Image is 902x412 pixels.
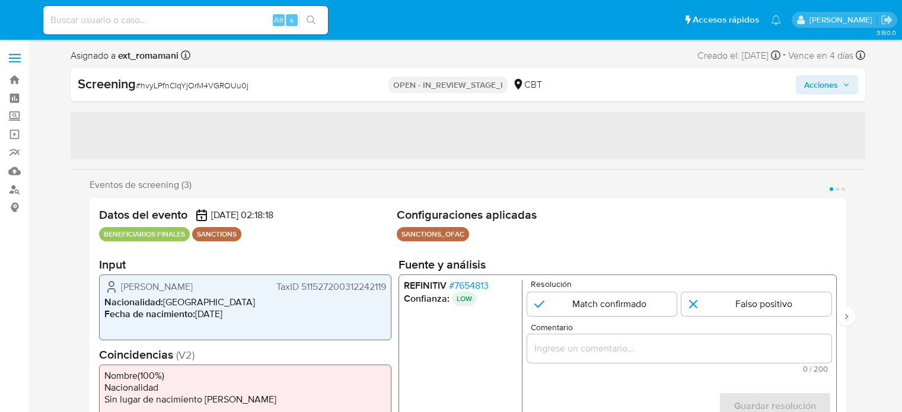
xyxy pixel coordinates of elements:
div: Creado el: [DATE] [697,47,780,63]
span: - [783,47,786,63]
div: CBT [512,78,542,91]
button: search-icon [299,12,323,28]
span: Accesos rápidos [693,14,759,26]
p: ext_romamani@mercadolibre.com [809,14,876,25]
button: Acciones [796,75,858,94]
p: OPEN - IN_REVIEW_STAGE_I [388,76,508,93]
a: Notificaciones [771,15,781,25]
b: ext_romamani [116,49,179,62]
span: Acciones [804,75,838,94]
span: # hvyLPfnCIqYjOrM4VGROUu0j [136,79,248,91]
span: Asignado a [71,49,179,62]
span: Vence en 4 días [788,49,853,62]
a: Salir [881,14,893,26]
span: s [290,14,294,25]
b: Screening [78,74,136,93]
input: Buscar usuario o caso... [43,12,328,28]
span: ‌ [71,112,865,159]
span: Alt [274,14,283,25]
